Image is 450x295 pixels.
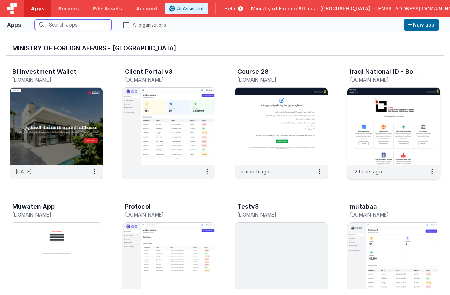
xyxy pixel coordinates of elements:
p: [DATE] [15,168,32,175]
h3: Iraqi National ID - Booking Page [350,68,421,75]
span: Apps [31,5,44,12]
input: Search apps [35,20,112,30]
h5: [DOMAIN_NAME] [237,77,311,82]
h5: [DOMAIN_NAME] [125,77,198,82]
p: 12 hours ago [353,168,382,175]
h3: Ministry of Foreign Affairs - [GEOGRAPHIC_DATA] [12,45,438,52]
h5: [DOMAIN_NAME] [350,77,423,82]
h3: Client Portal v3 [125,68,172,75]
span: File Assets [93,5,122,12]
h5: [DOMAIN_NAME] [12,212,86,217]
h3: Protocol [125,203,151,210]
button: AI Assistant [165,3,208,14]
span: AI Assistant [177,5,204,12]
h3: Course 28 [237,68,269,75]
h3: Testv3 [237,203,259,210]
span: Help [224,5,235,12]
label: All organizations [123,21,166,28]
h3: BI Investment Wallet [12,68,76,75]
h3: mutabaa [350,203,377,210]
span: Ministry of Foreign Affairs - [GEOGRAPHIC_DATA] — [251,5,376,12]
h5: [DOMAIN_NAME] [350,212,423,217]
span: Servers [58,5,79,12]
h5: [DOMAIN_NAME] [125,212,198,217]
div: Apps [7,21,21,29]
h5: [DOMAIN_NAME] [237,212,311,217]
p: a month ago [240,168,269,175]
h3: Muwaten App [12,203,55,210]
h5: [DOMAIN_NAME] [12,77,86,82]
button: New app [404,19,439,31]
